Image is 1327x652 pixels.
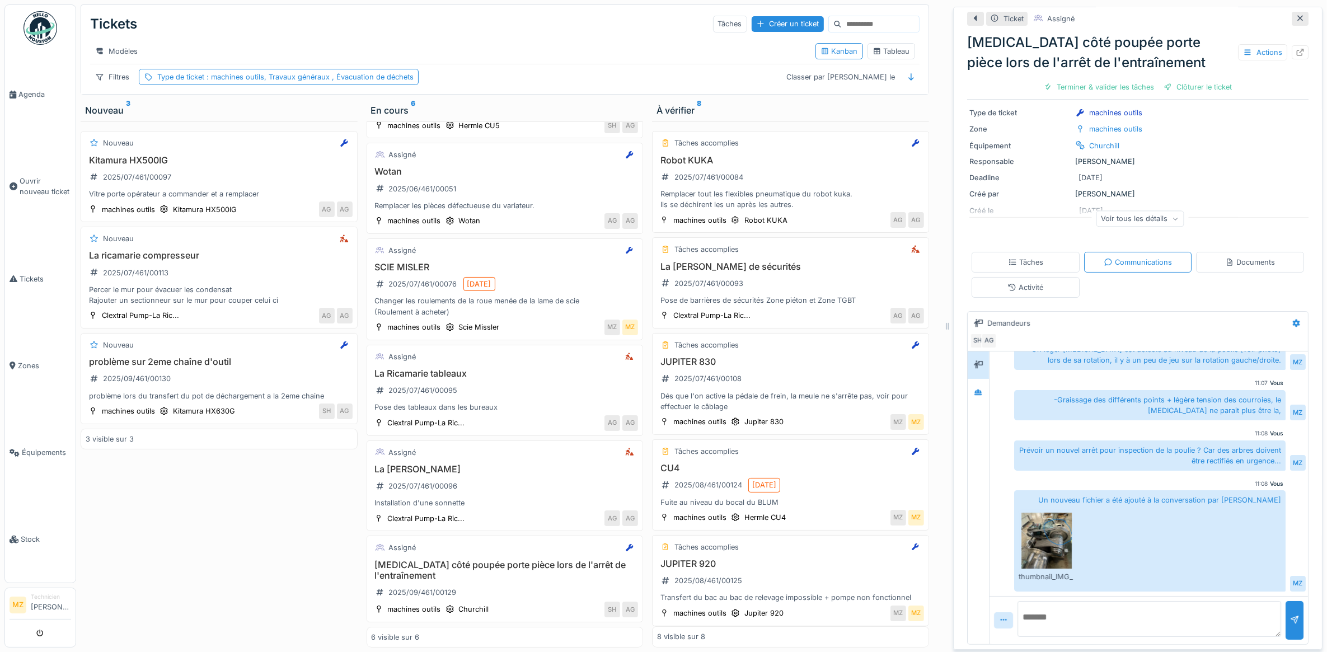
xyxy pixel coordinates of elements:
[820,46,858,57] div: Kanban
[5,496,76,583] a: Stock
[674,542,739,552] div: Tâches accomplies
[604,213,620,229] div: AG
[459,322,500,332] div: Scie Missler
[103,340,134,350] div: Nouveau
[388,215,441,226] div: machines outils
[657,295,924,306] div: Pose de barrières de sécurités Zone piéton et Zone TGBT
[90,43,143,59] div: Modèles
[389,447,416,458] div: Assigné
[1159,79,1237,95] div: Clôturer le ticket
[657,497,924,508] div: Fuite au niveau du bocal du BLUM
[467,279,491,289] div: [DATE]
[674,446,739,457] div: Tâches accomplies
[86,155,353,166] h3: Kitamura HX500IG
[86,391,353,401] div: problème lors du transfert du pot de déchargement a la 2eme chaine
[389,184,457,194] div: 2025/06/461/00051
[388,120,441,131] div: machines outils
[622,320,638,335] div: MZ
[1290,455,1306,471] div: MZ
[674,575,742,586] div: 2025/08/461/00125
[1019,571,1075,582] div: thumbnail_IMG_4276.jpg
[1021,513,1072,569] img: scz6bycd9oht9i67sl5pz9zjx0tl
[987,318,1030,329] div: Demandeurs
[969,189,1071,199] div: Créé par
[674,172,743,182] div: 2025/07/461/00084
[22,447,71,458] span: Équipements
[103,233,134,244] div: Nouveau
[890,212,906,228] div: AG
[981,333,997,349] div: AG
[1104,257,1172,268] div: Communications
[890,606,906,621] div: MZ
[657,261,924,272] h3: La [PERSON_NAME] de sécurités
[337,308,353,323] div: AG
[319,201,335,217] div: AG
[157,72,414,82] div: Type de ticket
[388,513,465,524] div: Clextral Pump-La Ric...
[1270,480,1283,488] div: Vous
[1255,480,1268,488] div: 11:08
[5,51,76,138] a: Agenda
[102,310,179,321] div: Clextral Pump-La Ric...
[890,308,906,323] div: AG
[388,604,441,615] div: machines outils
[604,320,620,335] div: MZ
[1225,257,1275,268] div: Documents
[657,463,924,473] h3: CU4
[389,149,416,160] div: Assigné
[908,308,924,323] div: AG
[10,597,26,613] li: MZ
[752,480,776,490] div: [DATE]
[673,512,726,523] div: machines outils
[1255,429,1268,438] div: 11:08
[372,295,639,317] div: Changer les roulements de la roue menée de la lame de scie (Roulement à acheter)
[337,404,353,419] div: AG
[411,104,416,117] sup: 6
[1014,440,1286,471] div: Prévoir un nouvel arrêt pour inspection de la poulie ? Car des arbres doivent être rectifiés en u...
[673,215,726,226] div: machines outils
[657,357,924,367] h3: JUPITER 830
[103,373,171,384] div: 2025/09/461/00130
[1008,257,1043,268] div: Tâches
[674,138,739,148] div: Tâches accomplies
[969,156,1071,167] div: Responsable
[622,118,638,133] div: AG
[20,274,71,284] span: Tickets
[1014,340,1286,370] div: Un léger [MEDICAL_DATA] est détecté au niveau de la poulie (voir photo) lors de sa rotation, il y...
[10,593,71,620] a: MZ Technicien[PERSON_NAME]
[319,308,335,323] div: AG
[1238,44,1287,60] div: Actions
[782,69,901,85] div: Classer par [PERSON_NAME] le
[969,156,1306,167] div: [PERSON_NAME]
[969,172,1071,183] div: Deadline
[389,245,416,256] div: Assigné
[969,189,1306,199] div: [PERSON_NAME]
[604,510,620,526] div: AG
[126,104,130,117] sup: 3
[969,107,1071,118] div: Type de ticket
[372,560,639,581] h3: [MEDICAL_DATA] côté poupée porte pièce lors de l'arrêt de l'entraînement
[86,284,353,306] div: Percer le mur pour évacuer les condensat Rajouter un sectionneur sur le mur pour couper celui ci
[5,409,76,496] a: Équipements
[103,172,171,182] div: 2025/07/461/00097
[20,176,71,197] span: Ouvrir nouveau ticket
[890,510,906,526] div: MZ
[622,415,638,431] div: AG
[24,11,57,45] img: Badge_color-CXgf-gQk.svg
[388,322,441,332] div: machines outils
[1290,405,1306,420] div: MZ
[1089,140,1119,151] div: Churchill
[657,632,705,642] div: 8 visible sur 8
[673,310,751,321] div: Clextral Pump-La Ric...
[389,385,458,396] div: 2025/07/461/00095
[90,69,134,85] div: Filtres
[657,155,924,166] h3: Robot KUKA
[622,213,638,229] div: AG
[86,250,353,261] h3: La ricamarie compresseur
[90,10,137,39] div: Tickets
[389,481,458,491] div: 2025/07/461/00096
[173,406,235,416] div: Kitamura HX630G
[657,104,925,117] div: À vérifier
[18,360,71,371] span: Zones
[337,201,353,217] div: AG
